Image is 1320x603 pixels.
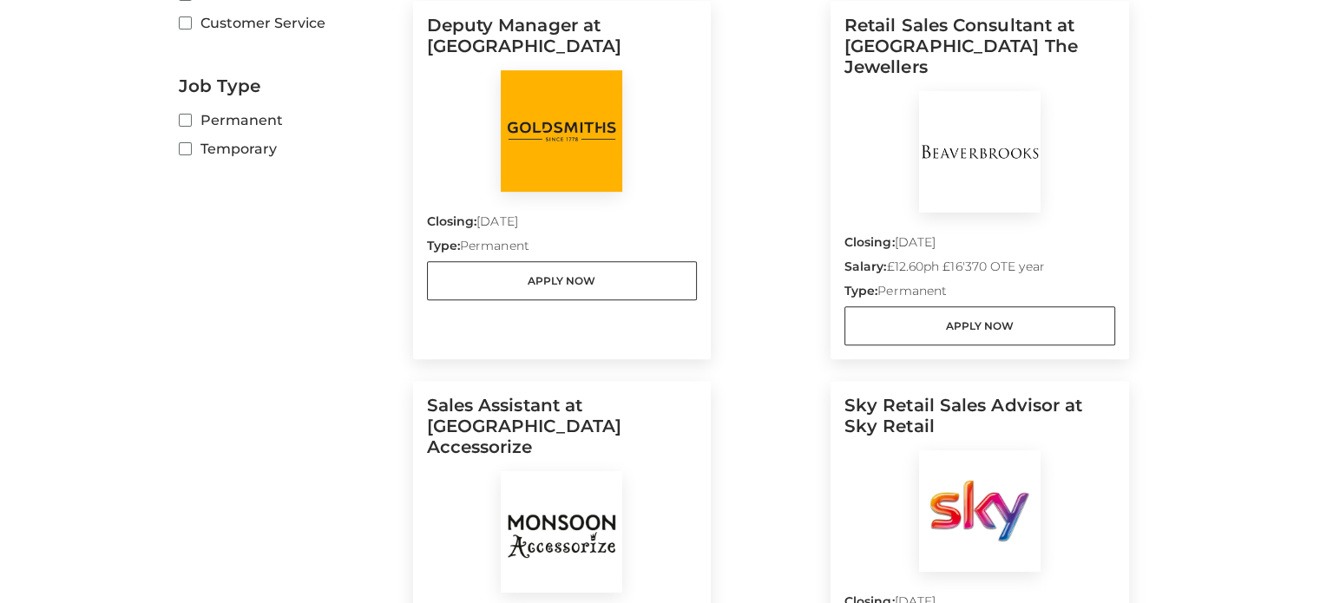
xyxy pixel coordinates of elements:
[501,471,622,593] img: Monsoon
[179,138,400,160] label: Temporary
[501,70,622,192] img: Goldsmiths
[844,259,887,274] strong: Salary:
[844,258,1115,282] p: £12.60ph £16'370 OTE year
[427,213,698,237] p: [DATE]
[844,234,895,250] strong: Closing:
[427,213,477,229] strong: Closing:
[427,15,698,70] h5: Deputy Manager at [GEOGRAPHIC_DATA]
[844,15,1115,91] h5: Retail Sales Consultant at [GEOGRAPHIC_DATA] The Jewellers
[844,306,1115,345] a: Apply Now
[427,261,698,300] a: Apply Now
[919,450,1041,572] img: Sky Retail
[844,282,1115,306] p: Permanent
[844,283,877,298] strong: Type:
[919,91,1041,213] img: BeaverBrooks The Jewellers
[179,109,400,131] label: Permanent
[844,233,1115,258] p: [DATE]
[427,238,460,253] strong: Type:
[427,395,698,471] h5: Sales Assistant at [GEOGRAPHIC_DATA] Accessorize
[427,237,698,261] p: Permanent
[179,75,400,96] h2: Job Type
[179,12,400,34] label: Customer Service
[844,395,1115,450] h5: Sky Retail Sales Advisor at Sky Retail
